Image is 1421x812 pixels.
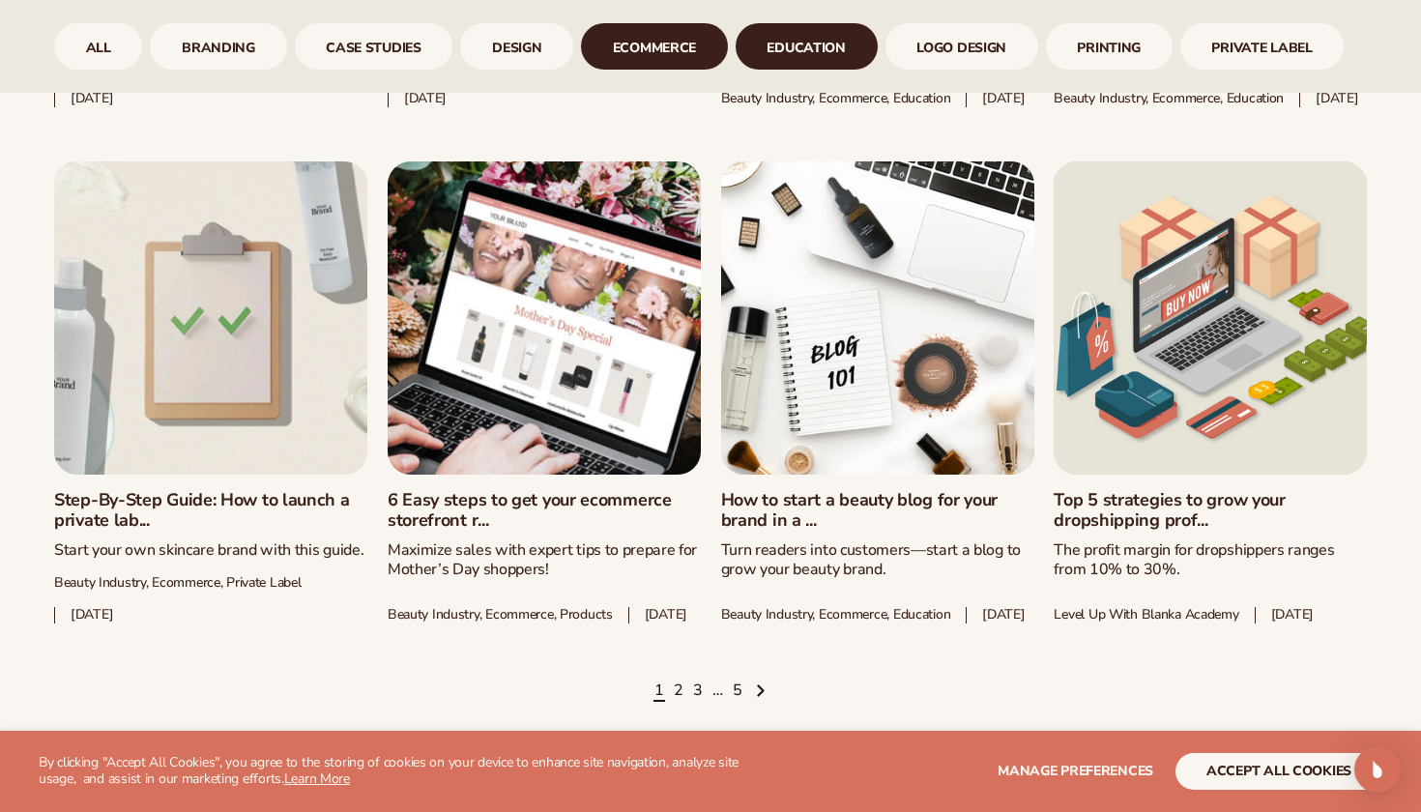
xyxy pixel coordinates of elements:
[295,23,453,70] div: 3 / 9
[54,490,367,532] a: Step-By-Step Guide: How to launch a private lab...
[1046,23,1173,70] div: 8 / 9
[736,23,878,70] div: 6 / 9
[295,23,453,70] a: case studies
[54,23,142,70] a: All
[752,681,768,702] a: Next page
[674,681,683,702] a: Page 2
[460,23,573,70] div: 4 / 9
[712,681,723,702] span: …
[733,681,742,702] a: Page 5
[885,23,1038,70] a: logo design
[654,681,664,702] a: Page 1
[1175,753,1382,790] button: accept all cookies
[1046,23,1173,70] a: printing
[1180,23,1345,70] div: 9 / 9
[736,23,878,70] a: Education
[1180,23,1345,70] a: Private Label
[150,23,286,70] div: 2 / 9
[693,681,703,702] a: Page 3
[721,490,1034,532] a: How to start a beauty blog for your brand in a ...
[54,681,1367,702] nav: Pagination
[581,23,728,70] a: ecommerce
[388,490,701,532] a: 6 Easy steps to get your ecommerce storefront r...
[460,23,573,70] a: design
[581,23,728,70] div: 5 / 9
[998,753,1153,790] button: Manage preferences
[284,769,350,788] a: Learn More
[54,23,142,70] div: 1 / 9
[998,762,1153,780] span: Manage preferences
[39,755,755,788] p: By clicking "Accept All Cookies", you agree to the storing of cookies on your device to enhance s...
[150,23,286,70] a: branding
[1054,490,1367,532] a: Top 5 strategies to grow your dropshipping prof...
[885,23,1038,70] div: 7 / 9
[1354,746,1401,793] div: Open Intercom Messenger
